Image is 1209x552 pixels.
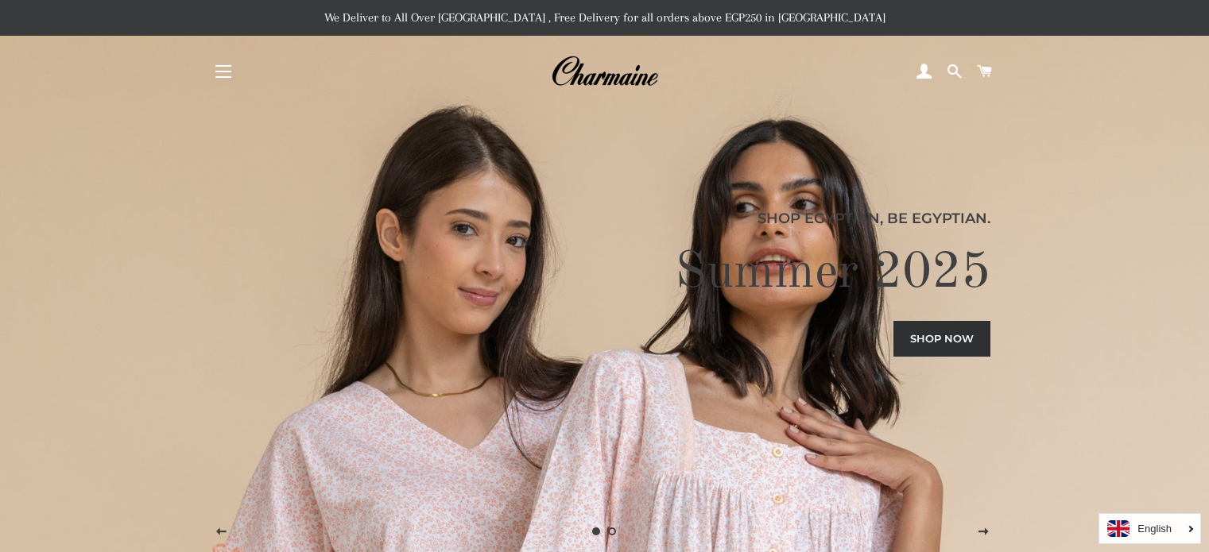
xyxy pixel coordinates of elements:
[219,241,990,305] h2: Summer 2025
[1137,523,1172,534] i: English
[893,321,990,356] a: Shop now
[1107,520,1192,537] a: English
[605,523,621,539] a: Load slide 2
[963,512,1003,552] button: Next slide
[219,207,990,230] p: Shop Egyptian, Be Egyptian.
[201,512,241,552] button: Previous slide
[551,54,658,89] img: Charmaine Egypt
[589,523,605,539] a: Slide 1, current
